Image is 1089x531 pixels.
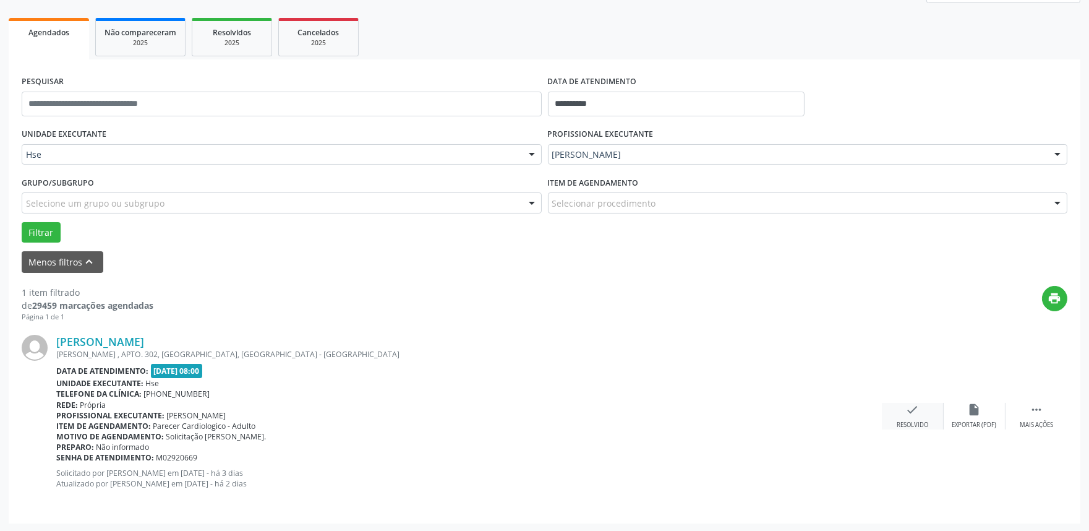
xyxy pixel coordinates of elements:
b: Telefone da clínica: [56,389,142,399]
b: Data de atendimento: [56,366,148,376]
b: Motivo de agendamento: [56,431,164,442]
div: 2025 [105,38,176,48]
span: Hse [146,378,160,389]
i: check [906,403,920,417]
span: Não informado [96,442,150,452]
label: PESQUISAR [22,72,64,92]
div: [PERSON_NAME] , APTO. 302, [GEOGRAPHIC_DATA], [GEOGRAPHIC_DATA] - [GEOGRAPHIC_DATA] [56,349,882,360]
label: DATA DE ATENDIMENTO [548,72,637,92]
span: Resolvidos [213,27,251,38]
span: [DATE] 08:00 [151,364,203,378]
img: img [22,335,48,361]
div: Página 1 de 1 [22,312,153,322]
p: Solicitado por [PERSON_NAME] em [DATE] - há 3 dias Atualizado por [PERSON_NAME] em [DATE] - há 2 ... [56,468,882,489]
span: [PERSON_NAME] [552,149,1043,161]
span: Cancelados [298,27,340,38]
label: PROFISSIONAL EXECUTANTE [548,125,654,144]
span: Agendados [28,27,69,38]
div: 1 item filtrado [22,286,153,299]
strong: 29459 marcações agendadas [32,300,153,311]
i:  [1030,403,1043,417]
span: Selecione um grupo ou subgrupo [26,197,164,210]
div: Resolvido [897,421,928,430]
b: Unidade executante: [56,378,143,389]
span: Não compareceram [105,27,176,38]
b: Item de agendamento: [56,421,151,431]
i: print [1048,291,1062,305]
label: Grupo/Subgrupo [22,173,94,192]
div: Mais ações [1020,421,1053,430]
b: Preparo: [56,442,94,452]
span: Hse [26,149,516,161]
span: M02920669 [156,452,198,463]
a: [PERSON_NAME] [56,335,144,348]
span: Própria [80,400,106,410]
button: Menos filtroskeyboard_arrow_up [22,251,103,273]
b: Senha de atendimento: [56,452,154,463]
button: Filtrar [22,222,61,243]
label: UNIDADE EXECUTANTE [22,125,106,144]
button: print [1042,286,1067,311]
span: [PHONE_NUMBER] [144,389,210,399]
div: 2025 [288,38,349,48]
span: Parecer Cardiologico - Adulto [153,421,256,431]
b: Profissional executante: [56,410,164,421]
label: Item de agendamento [548,173,639,192]
b: Rede: [56,400,78,410]
span: Selecionar procedimento [552,197,656,210]
i: insert_drive_file [968,403,981,417]
div: Exportar (PDF) [952,421,997,430]
span: Solicitação [PERSON_NAME]. [166,431,267,442]
div: 2025 [201,38,263,48]
span: [PERSON_NAME] [167,410,226,421]
div: de [22,299,153,312]
i: keyboard_arrow_up [83,255,96,269]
